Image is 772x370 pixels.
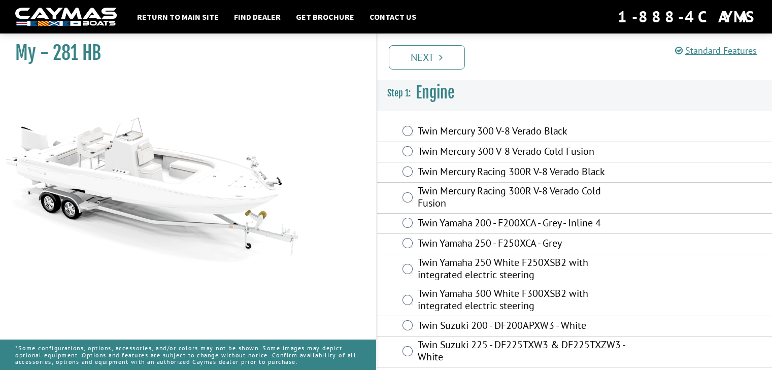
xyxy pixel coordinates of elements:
[15,42,351,64] h1: My - 281 HB
[418,125,630,140] label: Twin Mercury 300 V-8 Verado Black
[389,45,465,70] a: Next
[15,8,117,26] img: white-logo-c9c8dbefe5ff5ceceb0f0178aa75bf4bb51f6bca0971e226c86eb53dfe498488.png
[132,10,224,23] a: Return to main site
[418,256,630,283] label: Twin Yamaha 250 White F250XSB2 with integrated electric steering
[418,185,630,212] label: Twin Mercury Racing 300R V-8 Verado Cold Fusion
[618,6,757,28] div: 1-888-4CAYMAS
[675,45,757,56] a: Standard Features
[418,237,630,252] label: Twin Yamaha 250 - F250XCA - Grey
[418,165,630,180] label: Twin Mercury Racing 300R V-8 Verado Black
[418,319,630,334] label: Twin Suzuki 200 - DF200APXW3 - White
[418,217,630,231] label: Twin Yamaha 200 - F200XCA - Grey - Inline 4
[418,145,630,160] label: Twin Mercury 300 V-8 Verado Cold Fusion
[418,287,630,314] label: Twin Yamaha 300 White F300XSB2 with integrated electric steering
[291,10,359,23] a: Get Brochure
[364,10,421,23] a: Contact Us
[15,340,361,370] p: *Some configurations, options, accessories, and/or colors may not be shown. Some images may depic...
[418,339,630,365] label: Twin Suzuki 225 - DF225TXW3 & DF225TXZW3 - White
[229,10,286,23] a: Find Dealer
